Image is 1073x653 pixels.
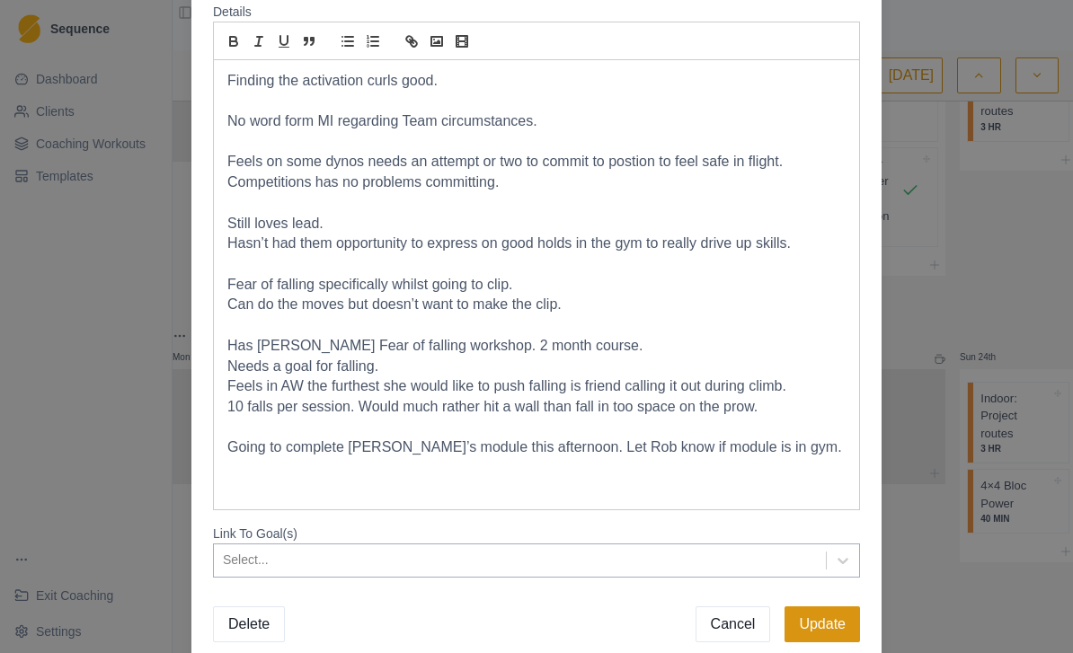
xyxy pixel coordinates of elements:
p: Needs a goal for falling. [227,357,846,377]
button: image [424,31,449,52]
p: Can do the moves but doesn’t want to make the clip. [227,295,846,315]
p: Feels in AW the furthest she would like to push falling is friend calling it out during climb. [227,376,846,397]
button: bold [221,31,246,52]
button: blockquote [297,31,322,52]
button: Delete [213,606,285,642]
input: Link To Goal(s)Select... [223,551,226,569]
label: Details [213,3,849,22]
button: list: ordered [360,31,386,52]
button: video [449,31,474,52]
button: list: bullet [335,31,360,52]
p: No word form MI regarding Team circumstances. [227,111,846,132]
p: 10 falls per session. Would much rather hit a wall than fall in too space on the prow. [227,397,846,418]
p: Feels on some dynos needs an attempt or two to commit to postion to feel safe in flight. [227,152,846,172]
p: Still loves lead. [227,214,846,234]
button: Update [785,606,860,642]
label: Link To Goal(s) [213,525,860,578]
p: Going to complete [PERSON_NAME]’s module this afternoon. Let Rob know if module is in gym. [227,437,846,458]
button: link [399,31,424,52]
p: Finding the activation curls good. [227,71,846,92]
p: Has [PERSON_NAME] Fear of falling workshop. 2 month course. [227,336,846,357]
button: italic [246,31,271,52]
button: underline [271,31,297,52]
p: Hasn’t had them opportunity to express on good holds in the gym to really drive up skills. [227,234,846,254]
p: Fear of falling specifically whilst going to clip. [227,275,846,296]
p: Competitions has no problems committing. [227,172,846,193]
button: Cancel [696,606,771,642]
